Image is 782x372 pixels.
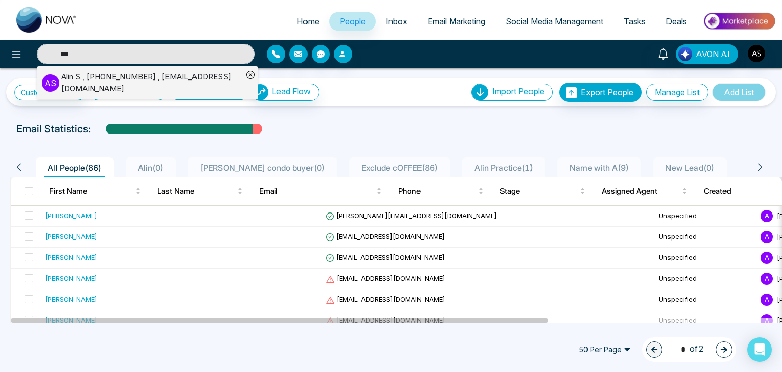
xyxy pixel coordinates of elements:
img: Market-place.gif [702,10,776,33]
div: Alin S , [PHONE_NUMBER] , [EMAIL_ADDRESS][DOMAIN_NAME] [61,71,243,94]
span: Lead Flow [272,86,311,96]
span: Deals [666,16,687,26]
div: [PERSON_NAME] [45,252,97,262]
a: Home [287,12,329,31]
span: [PERSON_NAME][EMAIL_ADDRESS][DOMAIN_NAME] [326,211,497,220]
img: Lead Flow [252,84,268,100]
span: Email [259,185,374,197]
a: People [329,12,376,31]
span: Phone [398,185,476,197]
img: Lead Flow [678,47,692,61]
th: Last Name [149,177,251,205]
span: of 2 [675,342,704,356]
button: Manage List [646,84,708,101]
td: Unspecified [655,206,757,227]
span: Alin ( 0 ) [134,163,167,173]
span: Home [297,16,319,26]
div: [PERSON_NAME] [45,294,97,304]
span: All People ( 86 ) [44,163,105,173]
span: AVON AI [696,48,730,60]
span: A [761,252,773,264]
span: First Name [49,185,133,197]
span: New Lead ( 0 ) [661,163,718,173]
a: Custom Filter [14,85,86,100]
span: A [761,210,773,222]
span: [EMAIL_ADDRESS][DOMAIN_NAME] [326,253,445,261]
span: Created [704,185,781,197]
a: Email Marketing [417,12,495,31]
a: Inbox [376,12,417,31]
span: A [761,231,773,243]
td: Unspecified [655,310,757,331]
span: A [761,294,773,306]
th: Email [251,177,390,205]
a: Social Media Management [495,12,613,31]
span: [EMAIL_ADDRESS][DOMAIN_NAME] [326,316,445,324]
span: Alin Practice ( 1 ) [470,163,537,173]
th: First Name [41,177,149,205]
th: Assigned Agent [594,177,695,205]
div: Open Intercom Messenger [747,337,772,362]
div: [PERSON_NAME] [45,273,97,283]
td: Unspecified [655,269,757,289]
span: A [761,314,773,327]
span: Import People [492,86,544,96]
p: A S [42,74,59,92]
a: Lead FlowLead Flow [247,84,319,101]
button: AVON AI [676,44,738,64]
span: People [340,16,366,26]
span: 50 Per Page [572,341,638,358]
td: Unspecified [655,289,757,310]
th: Stage [492,177,594,205]
a: Tasks [613,12,656,31]
span: Exclude cOFFEE ( 86 ) [357,163,442,173]
span: [EMAIL_ADDRESS][DOMAIN_NAME] [326,232,445,241]
a: Deals [656,12,697,31]
span: [EMAIL_ADDRESS][DOMAIN_NAME] [326,274,445,282]
span: Export People [581,87,633,97]
button: Export People [559,83,642,102]
img: Nova CRM Logo [16,7,77,33]
p: Email Statistics: [16,121,91,137]
td: Unspecified [655,227,757,248]
img: User Avatar [748,45,765,62]
span: Stage [500,185,578,197]
div: [PERSON_NAME] [45,315,97,325]
span: [EMAIL_ADDRESS][DOMAIN_NAME] [326,295,445,303]
button: Lead Flow [252,84,319,101]
span: Name with A ( 9 ) [566,163,633,173]
div: [PERSON_NAME] [45,210,97,221]
span: Tasks [624,16,646,26]
th: Phone [390,177,492,205]
span: Email Marketing [428,16,485,26]
span: Assigned Agent [602,185,680,197]
span: Inbox [386,16,407,26]
span: Last Name [157,185,235,197]
td: Unspecified [655,248,757,269]
span: [PERSON_NAME] condo buyer ( 0 ) [196,163,329,173]
div: [PERSON_NAME] [45,231,97,242]
span: Social Media Management [506,16,603,26]
span: A [761,273,773,285]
